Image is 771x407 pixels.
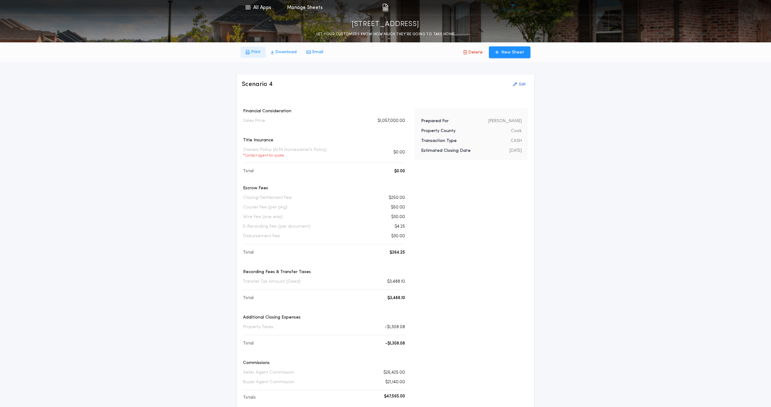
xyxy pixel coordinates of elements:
button: Email [302,47,328,58]
p: Seller Agent Commission [243,370,294,376]
p: Property Taxes [243,324,273,330]
p: Delete [468,49,483,56]
p: Sales Price [243,118,265,124]
p: $21,140.00 [385,379,405,385]
p: Transfer Tax Amount (Deed) [243,279,301,285]
p: Cook [511,128,522,134]
p: Buyer Agent Commission [243,379,294,385]
p: [STREET_ADDRESS] [352,19,419,29]
p: LET YOUR CUSTOMERS KNOW HOW MUCH THEY’RE GOING TO TAKE HOME [316,31,455,37]
p: Wire Fee (one way) [243,214,283,220]
p: $30.00 [391,233,405,239]
p: Prepared For [421,118,449,124]
p: $364.25 [390,250,405,256]
p: * Contact agent for quote [243,153,327,158]
p: -$1,308.08 [385,324,405,330]
p: Total [243,168,254,174]
p: Recording Fees & Transfer Taxes [243,269,405,275]
p: $1,057,000.00 [377,118,405,124]
button: Download [266,47,302,58]
p: Edit [519,82,525,87]
button: New Sheet [489,46,530,58]
img: vs-icon [501,4,525,11]
p: Download [275,49,297,55]
p: Escrow Fees [243,185,405,191]
p: Print [251,49,261,55]
p: Totals [243,395,256,401]
p: $4.25 [394,224,405,230]
p: $30.00 [391,214,405,220]
img: img [382,4,388,11]
p: Closing/Settlement Fee [243,195,292,201]
p: $3,488.10 [387,279,405,285]
p: Transaction Type [421,138,457,144]
p: $0.00 [394,168,405,174]
p: Total [243,295,254,301]
p: [DATE] [509,148,522,154]
p: Financial Consideration [243,108,405,114]
button: Print [241,47,266,58]
p: Email [312,49,323,55]
p: $3,488.10 [387,295,405,301]
p: CASH [511,138,522,144]
p: Commissions [243,360,405,366]
p: -$1,308.08 [385,341,405,347]
p: $250.00 [389,195,405,201]
p: $50.00 [391,204,405,211]
p: Title Insurance [243,137,405,144]
p: $0.00 [393,149,405,156]
p: Additional Closing Expenses [243,315,405,321]
p: Total [243,250,254,256]
p: Courier Fee (per pkg) [243,204,287,211]
p: New Sheet [501,49,524,56]
p: Estimated Closing Date [421,148,471,154]
button: Delete [458,46,488,58]
p: Owners Policy (ALTA Homeowner's Policy) [243,147,327,158]
p: Disbursement Fee [243,233,280,239]
p: $47,565.00 [384,393,405,400]
p: E-Recording Fee (per document) [243,224,311,230]
p: Total [243,341,254,347]
h3: Scenario 4 [242,80,273,89]
p: $26,425.00 [383,370,405,376]
p: Property County [421,128,455,134]
p: [PERSON_NAME] [488,118,522,124]
button: Edit [509,79,529,89]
